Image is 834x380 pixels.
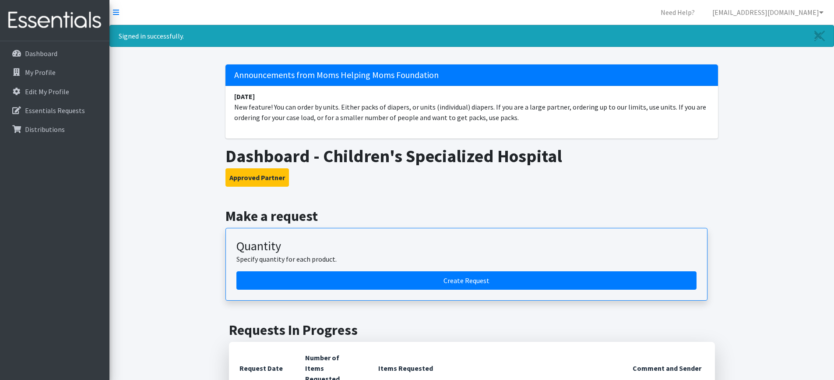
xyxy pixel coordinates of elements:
p: Distributions [25,125,65,134]
h3: Quantity [236,239,697,254]
h2: Requests In Progress [229,322,715,338]
h5: Announcements from Moms Helping Moms Foundation [225,64,718,86]
p: Essentials Requests [25,106,85,115]
a: Essentials Requests [4,102,106,119]
p: Dashboard [25,49,57,58]
strong: [DATE] [234,92,255,101]
a: Dashboard [4,45,106,62]
img: HumanEssentials [4,6,106,35]
a: Edit My Profile [4,83,106,100]
a: Create a request by quantity [236,271,697,290]
p: My Profile [25,68,56,77]
p: Specify quantity for each product. [236,254,697,264]
h2: Make a request [225,208,718,224]
a: Close [806,25,834,46]
p: Edit My Profile [25,87,69,96]
a: Need Help? [654,4,702,21]
h1: Dashboard - Children's Specialized Hospital [225,146,718,167]
button: Approved Partner [225,168,289,187]
a: My Profile [4,64,106,81]
a: [EMAIL_ADDRESS][DOMAIN_NAME] [705,4,830,21]
div: Signed in successfully. [109,25,834,47]
li: New feature! You can order by units. Either packs of diapers, or units (individual) diapers. If y... [225,86,718,128]
a: Distributions [4,121,106,138]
